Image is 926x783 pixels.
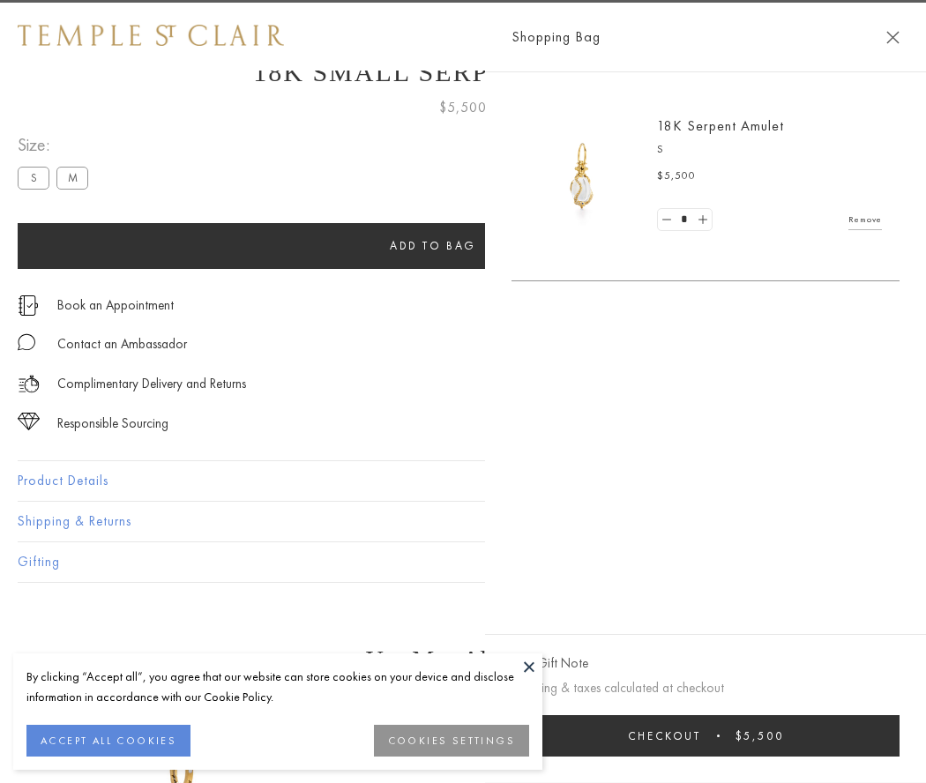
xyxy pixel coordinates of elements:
img: P51836-E11SERPPV [529,123,635,229]
button: Checkout $5,500 [512,715,900,757]
div: Responsible Sourcing [57,413,168,435]
a: Book an Appointment [57,295,174,315]
button: Add to bag [18,223,848,269]
label: S [18,167,49,189]
label: M [56,167,88,189]
span: $5,500 [439,96,487,119]
span: Size: [18,130,95,160]
button: ACCEPT ALL COOKIES [26,725,190,757]
button: Gifting [18,542,908,582]
button: Product Details [18,461,908,501]
p: Complimentary Delivery and Returns [57,373,246,395]
button: Shipping & Returns [18,502,908,541]
a: 18K Serpent Amulet [657,116,784,135]
a: Remove [848,210,882,229]
div: Contact an Ambassador [57,333,187,355]
span: Add to bag [390,238,476,253]
a: Set quantity to 2 [693,209,711,231]
p: Shipping & taxes calculated at checkout [512,677,900,699]
img: Temple St. Clair [18,25,284,46]
img: icon_delivery.svg [18,373,40,395]
span: $5,500 [657,168,696,185]
div: By clicking “Accept all”, you agree that our website can store cookies on your device and disclos... [26,667,529,707]
span: Checkout [628,728,701,743]
button: Add Gift Note [512,652,588,675]
img: icon_appointment.svg [18,295,39,316]
p: S [657,141,882,159]
button: Close Shopping Bag [886,31,900,44]
span: Shopping Bag [512,26,601,48]
h1: 18K Small Serpent Amulet [18,57,908,87]
img: icon_sourcing.svg [18,413,40,430]
button: COOKIES SETTINGS [374,725,529,757]
h3: You May Also Like [44,645,882,674]
img: MessageIcon-01_2.svg [18,333,35,351]
span: $5,500 [736,728,784,743]
a: Set quantity to 0 [658,209,676,231]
